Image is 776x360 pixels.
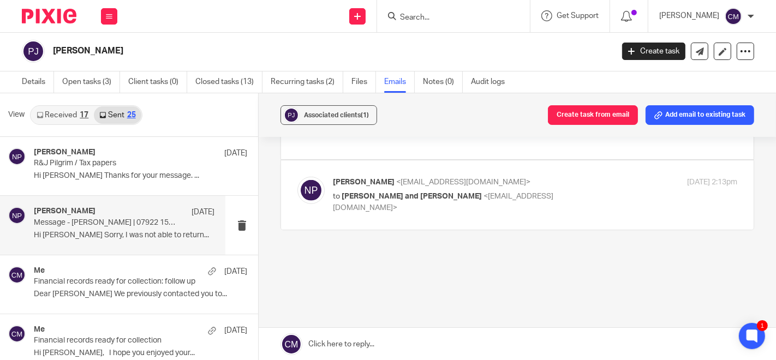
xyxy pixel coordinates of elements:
h4: [PERSON_NAME] [34,207,95,216]
a: Create task [622,43,685,60]
h2: [DATE] 14:11:25 [55,68,350,78]
img: svg%3E [283,107,300,123]
span: [PERSON_NAME] [333,178,395,186]
input: Search [399,13,497,23]
button: Create task from email [548,105,638,125]
strong: Name: [55,233,82,243]
strong: HMRC Code: [55,211,109,220]
p: R&J Pilgrim / Tax papers [34,159,205,168]
img: svg%3E [725,8,742,25]
strong: Sales Call: [55,97,99,106]
span: Get Support [557,12,599,20]
p: Financial records ready for collection [34,336,205,345]
p: All Other Calls [55,117,350,132]
p: Financial records ready for collection: follow up [34,277,205,286]
img: svg%3E [297,177,325,204]
a: Client tasks (0) [128,71,187,93]
h4: [PERSON_NAME] [34,148,95,157]
p: All Other Calls [55,94,350,109]
span: <[EMAIL_ADDRESS][DOMAIN_NAME]> [333,193,553,212]
span: to [333,193,340,200]
a: Emails [384,71,415,93]
span: Associated clients [304,112,369,118]
h4: Me [34,266,45,275]
a: Received17 [31,106,94,124]
div: 17 [80,111,88,119]
p: Message - [PERSON_NAME] | 07922 151493 [34,218,178,227]
a: [EMAIL_ADDRESS][DOMAIN_NAME] [147,347,258,355]
strong: Message: [55,143,95,152]
p: [DATE] [192,207,214,218]
strong: Telephone: [55,256,101,266]
p: Hi [PERSON_NAME] Sorry, I was not able to return... [34,231,214,240]
img: Pixie [22,9,76,23]
p: Dear [PERSON_NAME] We previously contacted you to... [34,290,247,299]
p: **Follow up** The caller is enquiring if they are able to come in this afternoon to drop off thei... [55,140,350,200]
img: svg%3E [22,40,45,63]
p: 07922 151493 [55,254,350,268]
span: <[EMAIL_ADDRESS][DOMAIN_NAME]> [396,178,530,186]
p: [DATE] [224,266,247,277]
p: Hi [PERSON_NAME] Thanks for your message. ... [34,171,247,181]
h1: [PERSON_NAME] | 07922 151493 [55,44,350,59]
a: Recurring tasks (2) [271,71,343,93]
a: Notes (0) [423,71,463,93]
span: (1) [361,112,369,118]
p: [DATE] 2:13pm [687,177,737,188]
a: Audit logs [471,71,513,93]
p: Hi [PERSON_NAME], I hope you enjoyed your... [34,349,247,358]
button: Associated clients(1) [280,105,377,125]
a: Details [22,71,54,93]
a: Open tasks (3) [62,71,120,93]
div: 25 [127,111,136,119]
button: Add email to existing task [646,105,754,125]
p: [EMAIL_ADDRESS][DOMAIN_NAME] [55,277,350,292]
p: [PERSON_NAME] [659,10,719,21]
div: 1 [757,320,768,331]
a: Files [351,71,376,93]
h2: [PERSON_NAME] [53,45,495,57]
span: [PERSON_NAME] and [PERSON_NAME] [342,193,482,200]
p: [DATE] [224,148,247,159]
p: [PERSON_NAME] [55,231,350,245]
h4: Me [34,325,45,334]
a: Closed tasks (13) [195,71,262,93]
span: View [8,109,25,121]
a: Message Direct [134,14,271,23]
img: svg%3E [8,148,26,165]
p: [DATE] [224,325,247,336]
a: Sent25 [94,106,141,124]
strong: Call Type: [55,120,96,129]
img: svg%3E [8,325,26,343]
img: svg%3E [8,266,26,284]
img: svg%3E [8,207,26,224]
strong: E-Mail: [55,280,83,289]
